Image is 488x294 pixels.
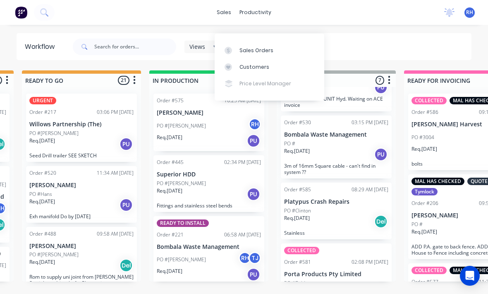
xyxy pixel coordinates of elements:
[29,97,56,104] div: URGENT
[29,130,79,137] p: PO #[PERSON_NAME]
[284,230,388,236] p: Stainless
[29,213,134,219] p: Exh manifold Do by [DATE]
[247,268,260,281] div: PU
[374,215,388,228] div: Del
[153,94,264,151] div: Order #57510:23 AM [DATE][PERSON_NAME]PO #[PERSON_NAME]RHReq.[DATE]PU
[239,47,273,54] div: Sales Orders
[213,6,235,19] div: sales
[374,148,388,161] div: PU
[235,6,275,19] div: productivity
[97,108,134,116] div: 03:06 PM [DATE]
[215,42,324,58] a: Sales Orders
[157,134,182,141] p: Req. [DATE]
[29,198,55,205] p: Req. [DATE]
[157,171,261,178] p: Superior HDD
[247,134,260,147] div: PU
[284,96,388,108] p: TRACTOR SPRAY UNIT Hyd. Waiting on ACE invoice
[29,251,79,258] p: PO #[PERSON_NAME]
[284,207,311,214] p: PO #Clinton
[352,258,388,266] div: 02:08 PM [DATE]
[224,231,261,239] div: 06:58 AM [DATE]
[284,280,311,287] p: PO #Baidon
[239,252,251,264] div: RH
[466,9,473,16] span: RH
[157,243,261,251] p: Bombala Waste Management
[157,256,206,263] p: PO #[PERSON_NAME]
[157,180,206,187] p: PO #[PERSON_NAME]
[281,116,392,178] div: Order #53003:15 PM [DATE]Bombala Waste ManagementPO #Req.[DATE]PU3m of 16mm Square cable - can't ...
[29,152,134,159] p: Seed Drill trailer SEE SKETCH
[284,258,311,266] div: Order #581
[94,39,176,55] input: Search for orders...
[153,155,264,212] div: Order #44502:34 PM [DATE]Superior HDDPO #[PERSON_NAME]Req.[DATE]PUFittings and stainless steel bends
[239,63,269,71] div: Customers
[189,42,205,51] span: Views
[157,122,206,130] p: PO #[PERSON_NAME]
[157,219,209,227] div: READY TO INSTALL
[25,42,59,52] div: Workflow
[284,119,311,126] div: Order #530
[284,271,388,278] p: Porta Products Pty Limited
[249,118,261,130] div: RH
[249,252,261,264] div: TJ
[411,228,437,236] p: Req. [DATE]
[411,278,438,286] div: Order #577
[15,6,27,19] img: Factory
[411,267,447,274] div: COLLECTED
[224,159,261,166] div: 02:34 PM [DATE]
[411,145,437,153] p: Req. [DATE]
[284,147,310,155] p: Req. [DATE]
[157,109,261,116] p: [PERSON_NAME]
[29,190,52,198] p: PO #Hans
[26,166,137,223] div: Order #52011:34 AM [DATE][PERSON_NAME]PO #HansReq.[DATE]PUExh manifold Do by [DATE]
[97,230,134,238] div: 09:58 AM [DATE]
[157,267,182,275] p: Req. [DATE]
[29,169,56,177] div: Order #520
[411,108,438,116] div: Order #586
[120,259,133,272] div: Del
[284,186,311,193] div: Order #585
[411,134,434,141] p: PO #3004
[411,188,438,195] div: Tymlock
[284,131,388,138] p: Bombala Waste Management
[29,108,56,116] div: Order #217
[460,266,480,286] div: Open Intercom Messenger
[157,202,261,209] p: Fittings and stainless steel bends
[29,258,55,266] p: Req. [DATE]
[411,178,464,185] div: MAL HAS CHECKED
[284,163,388,175] p: 3m of 16mm Square cable - can't find in system ??
[120,137,133,151] div: PU
[29,182,134,189] p: [PERSON_NAME]
[215,59,324,75] a: Customers
[29,274,134,286] p: Rom to supply uni joint from [PERSON_NAME] Straighten driveshaft - Please ring [PERSON_NAME] when...
[284,247,319,254] div: COLLECTED
[120,198,133,212] div: PU
[281,183,392,239] div: Order #58508:29 AM [DATE]Platypus Crash RepairsPO #ClintonReq.[DATE]DelStainless
[29,121,134,128] p: Willows Partnership (The)
[157,231,184,239] div: Order #221
[284,214,310,222] p: Req. [DATE]
[26,94,137,162] div: URGENTOrder #21703:06 PM [DATE]Willows Partnership (The)PO #[PERSON_NAME]Req.[DATE]PUSeed Drill t...
[26,227,137,290] div: Order #48809:58 AM [DATE][PERSON_NAME]PO #[PERSON_NAME]Req.[DATE]DelRom to supply uni joint from ...
[29,230,56,238] div: Order #488
[157,159,184,166] div: Order #445
[411,97,447,104] div: COLLECTED
[352,119,388,126] div: 03:15 PM [DATE]
[374,81,388,94] div: PU
[352,186,388,193] div: 08:29 AM [DATE]
[284,198,388,205] p: Platypus Crash Repairs
[411,200,438,207] div: Order #206
[247,188,260,201] div: PU
[157,187,182,195] p: Req. [DATE]
[157,97,184,104] div: Order #575
[29,137,55,145] p: Req. [DATE]
[284,140,295,147] p: PO #
[411,221,423,228] p: PO #
[97,169,134,177] div: 11:34 AM [DATE]
[29,243,134,250] p: [PERSON_NAME]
